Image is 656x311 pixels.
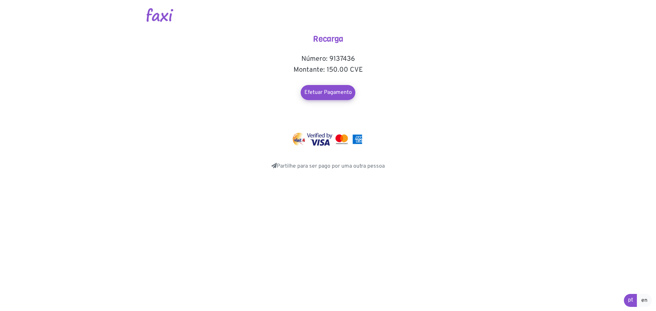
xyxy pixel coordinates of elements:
[271,163,385,170] a: Partilhe para ser pago por uma outra pessoa
[307,133,332,146] img: visa
[260,55,396,63] h5: Número: 9137436
[624,294,637,307] a: pt
[292,133,306,146] img: vinti4
[260,66,396,74] h5: Montante: 150.00 CVE
[334,133,350,146] img: mastercard
[301,85,355,100] a: Efetuar Pagamento
[260,34,396,44] h4: Recarga
[637,294,652,307] a: en
[351,133,364,146] img: mastercard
